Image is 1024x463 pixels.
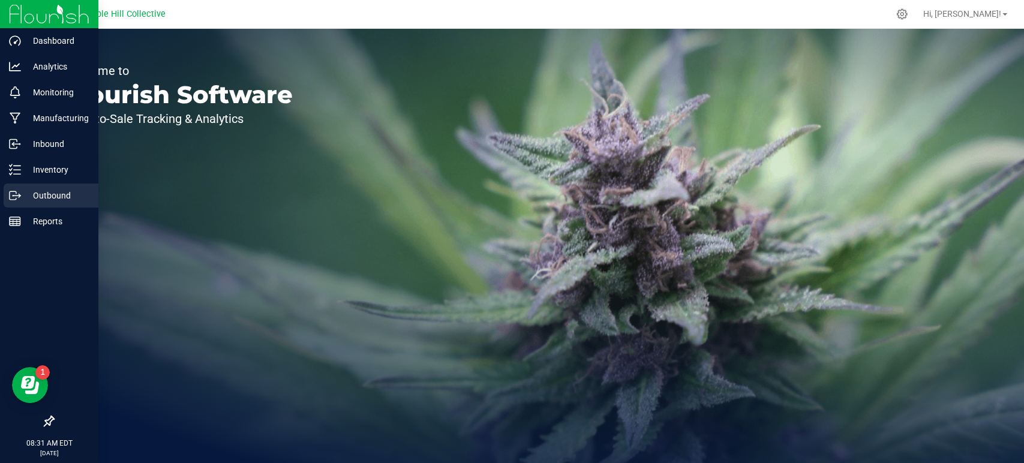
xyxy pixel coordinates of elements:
inline-svg: Outbound [9,190,21,202]
p: Reports [21,214,93,229]
span: Hi, [PERSON_NAME]! [923,9,1001,19]
span: Temple Hill Collective [79,9,166,19]
inline-svg: Monitoring [9,86,21,98]
p: Inventory [21,163,93,177]
inline-svg: Inventory [9,164,21,176]
div: Manage settings [894,8,909,20]
p: Monitoring [21,85,93,100]
p: Analytics [21,59,93,74]
inline-svg: Inbound [9,138,21,150]
iframe: Resource center unread badge [35,365,50,380]
p: Welcome to [65,65,293,77]
p: Flourish Software [65,83,293,107]
inline-svg: Reports [9,215,21,227]
inline-svg: Dashboard [9,35,21,47]
p: Dashboard [21,34,93,48]
inline-svg: Analytics [9,61,21,73]
p: Manufacturing [21,111,93,125]
p: Seed-to-Sale Tracking & Analytics [65,113,293,125]
p: Inbound [21,137,93,151]
p: Outbound [21,188,93,203]
p: 08:31 AM EDT [5,438,93,449]
p: [DATE] [5,449,93,458]
iframe: Resource center [12,367,48,403]
inline-svg: Manufacturing [9,112,21,124]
